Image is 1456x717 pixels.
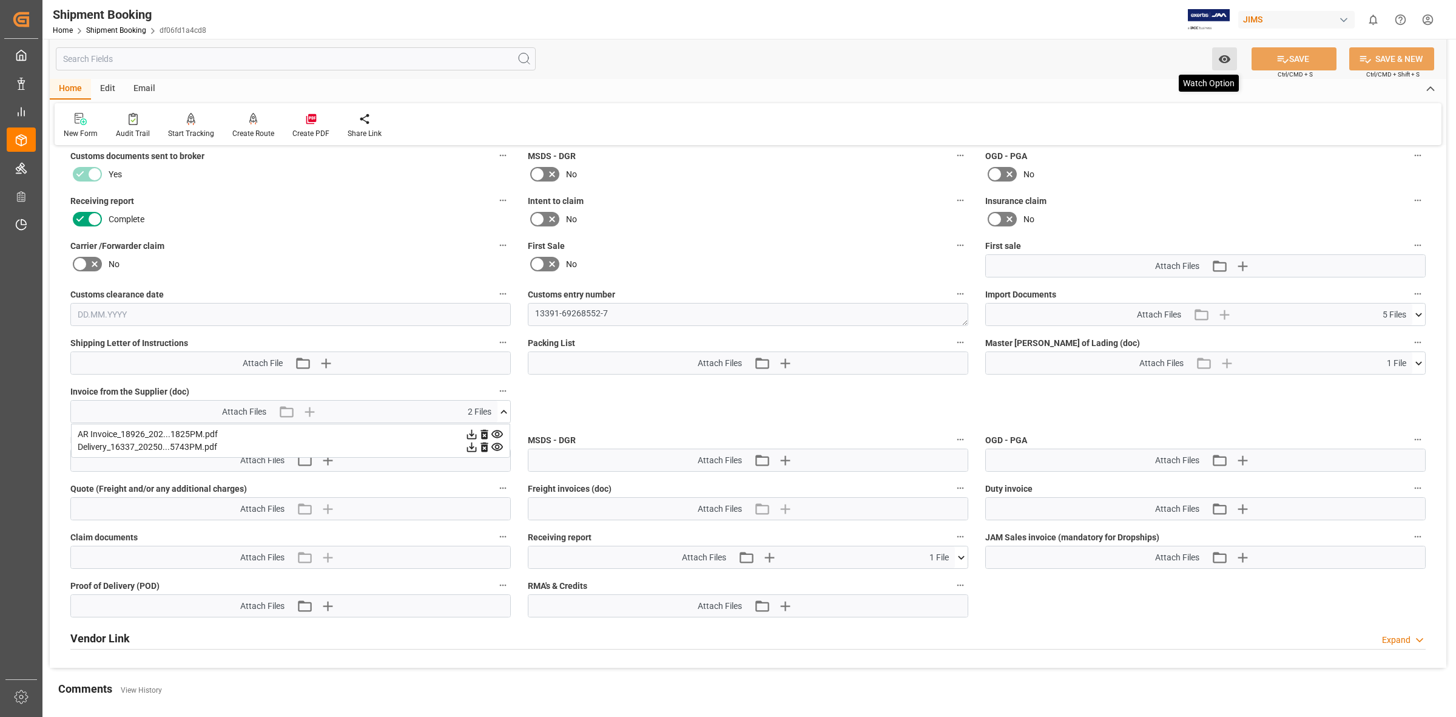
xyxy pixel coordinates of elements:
span: Attach Files [240,454,285,467]
button: Customs entry number [952,286,968,302]
span: Customs entry number [528,288,615,301]
button: OGD - PGA [1410,148,1426,163]
input: DD.MM.YYYY [70,303,511,326]
span: Insurance claim [985,195,1046,208]
span: JAM Sales invoice (mandatory for Dropships) [985,531,1159,544]
span: Attach Files [698,503,742,515]
button: RMA's & Credits [952,577,968,593]
span: Duty invoice [985,483,1033,495]
button: Intent to claim [952,192,968,208]
span: Customs documents sent to broker [70,150,204,163]
div: Audit Trail [116,128,150,139]
span: Attach File [243,357,283,370]
span: Attach Files [240,600,285,613]
button: OGD - PGA [1410,432,1426,447]
span: Attach Files [698,357,742,370]
span: Attach Files [240,551,285,564]
div: Share Link [348,128,382,139]
button: Customs documents sent to broker [495,148,511,163]
button: open menu [1212,47,1237,70]
button: Freight invoices (doc) [952,480,968,496]
div: Start Tracking [168,128,214,139]
div: Home [50,79,91,100]
span: No [109,258,120,271]
div: Create PDF [292,128,329,139]
span: No [566,258,577,271]
span: Attach Files [1155,260,1199,273]
span: MSDS - DGR [528,150,576,163]
span: First sale [985,240,1021,253]
button: JIMS [1238,8,1360,31]
span: Receiving report [70,195,134,208]
input: Search Fields [56,47,536,70]
img: Exertis%20JAM%20-%20Email%20Logo.jpg_1722504956.jpg [1188,9,1230,30]
span: OGD - PGA [985,434,1027,447]
button: Customs clearance date [495,286,511,302]
span: Receiving report [528,531,591,544]
div: New Form [64,128,98,139]
span: 1 File [929,551,949,564]
span: Preferential tariff [70,434,138,447]
button: Help Center [1387,6,1414,33]
button: MSDS - DGR [952,148,968,163]
div: Shipment Booking [53,5,206,24]
div: Delivery_16337_20250...5743PM.pdf [78,441,504,454]
span: Freight invoices (doc) [528,483,612,495]
a: Shipment Booking [86,26,146,35]
span: First Sale [528,240,565,253]
span: Attach Files [240,503,285,515]
span: MSDS - DGR [528,434,576,447]
a: Home [53,26,73,35]
div: Email [124,79,164,100]
span: No [1023,168,1034,181]
span: Attach Files [698,600,742,613]
h2: Vendor Link [70,630,130,647]
button: Proof of Delivery (POD) [495,577,511,593]
span: 2 Files [468,406,491,418]
span: No [566,168,577,181]
button: Shipping Letter of Instructions [495,335,511,350]
span: Master [PERSON_NAME] of Lading (doc) [985,337,1140,350]
button: JAM Sales invoice (mandatory for Dropships) [1410,529,1426,545]
h2: Comments [58,681,112,697]
button: First Sale [952,237,968,253]
button: Invoice from the Supplier (doc) [495,383,511,399]
button: Insurance claim [1410,192,1426,208]
div: AR Invoice_18926_202...1825PM.pdf [78,428,504,441]
div: Edit [91,79,124,100]
span: RMA's & Credits [528,580,587,593]
button: SAVE [1252,47,1336,70]
span: Attach Files [1139,357,1184,370]
span: Shipping Letter of Instructions [70,337,188,350]
div: JIMS [1238,11,1355,29]
button: Receiving report [495,192,511,208]
button: show 0 new notifications [1360,6,1387,33]
span: Attach Files [222,406,266,418]
span: No [1023,213,1034,226]
span: Invoice from the Supplier (doc) [70,386,189,398]
button: Packing List [952,335,968,350]
span: Attach Files [1137,308,1181,321]
span: Ctrl/CMD + Shift + S [1366,70,1420,79]
span: Attach Files [1155,454,1199,467]
button: Carrier /Forwarder claim [495,237,511,253]
span: Attach Files [698,454,742,467]
span: Ctrl/CMD + S [1278,70,1313,79]
button: Import Documents [1410,286,1426,302]
span: Carrier /Forwarder claim [70,240,164,253]
span: Yes [109,168,122,181]
span: Quote (Freight and/or any additional charges) [70,483,247,495]
span: Attach Files [1155,503,1199,515]
div: Create Route [232,128,274,139]
span: Packing List [528,337,575,350]
span: Import Documents [985,288,1056,301]
span: Attach Files [682,551,726,564]
span: 1 File [1387,357,1406,370]
button: Receiving report [952,529,968,545]
span: Claim documents [70,531,138,544]
span: Proof of Delivery (POD) [70,580,160,593]
button: First sale [1410,237,1426,253]
span: Intent to claim [528,195,584,208]
span: No [566,213,577,226]
span: OGD - PGA [985,150,1027,163]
